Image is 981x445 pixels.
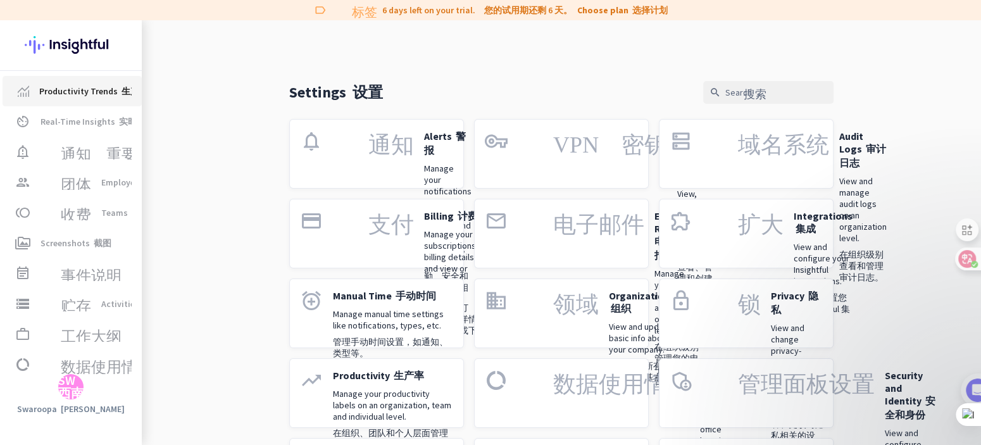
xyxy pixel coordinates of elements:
[289,119,464,189] a: notifications 通知Alerts 警报Manage your notifications related to attendance, security and shift sche...
[396,289,436,302] font: 手动时间
[368,210,414,232] font: 支付
[196,388,247,397] span: Tasks
[61,357,152,372] font: 数据使用情况
[94,237,111,249] font: 截图
[659,358,834,428] a: admin_panel_settings 管理面板设置Security and Identity 安全和身份View and configure security-related setting...
[15,175,91,190] i: group
[458,210,478,222] font: 计费
[289,279,464,348] a: alarm_addManual Time 手动时间Manage manual time settings like notifications, types, etc.管理手动时间设置，如通知、...
[39,84,166,99] span: Productivity Trends
[3,167,142,197] a: group 团体Employees
[424,163,472,310] p: Manage your notifications related to attendance, security and shift scheduling
[654,268,702,392] p: Manage your email reports on an organization level.
[3,349,142,380] a: data_usage 数据使用情况
[703,81,834,104] input: Search
[65,388,125,406] span: Messages
[3,76,142,106] a: menu-itemProductivity Trends 生产力趋势
[15,205,91,220] i: toll
[101,175,165,190] span: Employees
[654,210,702,263] p: Email Reports
[23,307,230,327] div: 4Onboarding completed! 入职完成！
[611,302,631,315] font: 组织
[11,388,52,397] span: Home
[368,130,414,153] font: 通知
[485,289,599,312] i: domain
[162,387,180,398] font: 帮助
[609,321,672,399] p: View and update basic info about your company.
[122,85,166,97] font: 生产力趋势
[161,212,196,222] font: 快速浏览
[394,369,424,382] font: 生产率
[229,387,247,398] font: 任务
[127,356,190,407] button: Help
[300,210,414,232] i: payment
[474,199,649,268] a: email 电子邮件Email Reports 电子邮件报告Manage your email reports on an organization level.在组织级别管理您的电子邮件报告。
[794,210,854,236] p: Integrations
[159,312,204,322] font: 入职完成！
[485,210,644,232] i: email
[885,369,939,422] p: Security and Identity
[709,87,766,98] i: search
[609,289,672,316] p: Organization
[659,119,834,189] a: dns 域名系统Audit Logs 审计日志View and manage audit logs on an organization level.在组织级别查看和管理审计日志。
[49,311,215,324] div: Onboarding completed!
[659,279,834,348] a: lock 锁Privacy 隐私View and change privacy-related settings on an organizational level.在组织级别查看和更改与隐私...
[424,130,472,158] p: Alerts
[3,106,142,137] a: av_timerReal-Time Insights 实时洞察
[314,4,377,16] i: label
[15,357,152,372] i: data_usage
[474,279,649,348] a: domain 领域Organization 组织View and update basic info about your company.查看和更新​​有关您公司的基本信息。
[15,144,137,160] i: notification_important
[794,241,854,331] p: View and configure your Insightful integrations.
[553,289,599,312] font: 领域
[23,259,230,279] div: 3Start collecting data 开始收集数据
[101,296,161,311] span: Activities
[49,204,206,230] button: Take a quick tour
[15,114,30,129] i: av_timer
[289,82,383,103] p: Settings
[58,374,84,399] div: SW
[333,369,453,383] p: Productivity
[485,369,690,392] i: data_usage
[289,358,464,428] a: trending_upProductivity 生产率Manage your productivity labels on an organization, team and individua...
[15,266,122,281] i: event_note
[333,336,448,359] font: 管理手动时间设置，如通知、类型等。
[839,130,887,170] p: Audit Logs
[137,388,180,397] span: Help
[300,130,414,153] i: notifications
[485,130,667,153] i: vpn_key
[744,87,766,98] font: 搜索
[119,116,154,127] font: 实时洞察
[3,197,142,228] a: toll 收费Teams
[61,205,91,220] font: 收费
[839,249,884,283] font: 在组织级别查看和管理审计日志。
[577,4,668,16] a: Choose plan 选择计划
[654,235,695,261] font: 电子邮件报告
[3,228,142,258] a: perm_mediaScreenshots 截图
[3,137,142,167] a: notification_important 通知_重要
[670,130,829,153] i: dns
[300,289,323,312] i: alarm_add
[796,222,816,235] font: 集成
[289,199,464,268] a: payment 支付Billing 计费Manage your subscriptions, billing details, and view or download invoices.管理您...
[3,289,142,319] a: storage 贮存Activities
[771,289,825,317] p: Privacy
[424,210,478,223] p: Billing
[738,130,829,153] font: 域名系统
[352,4,377,16] font: 标签
[3,258,142,289] a: event_note 事件说明
[474,358,649,428] a: data_usage 数据使用情况Reports 报告View and manage office locations and workload in your organization.
[61,327,122,342] font: 工作大纲
[90,6,166,27] h1: Tasks
[101,205,149,220] span: Teams
[738,369,875,392] font: 管理面板设置
[61,266,122,281] font: 事件说明
[300,369,323,392] i: trending_up
[61,296,91,311] font: 贮存
[141,9,163,23] font: 任务
[670,210,784,232] i: extension
[61,175,91,190] font: 团体
[23,47,230,99] div: 2Initial tracking settings and how to edit them初始跟踪设置及其编辑方法
[553,210,644,232] font: 电子邮件
[424,229,478,353] p: Manage your subscriptions, billing details, and view or download invoices.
